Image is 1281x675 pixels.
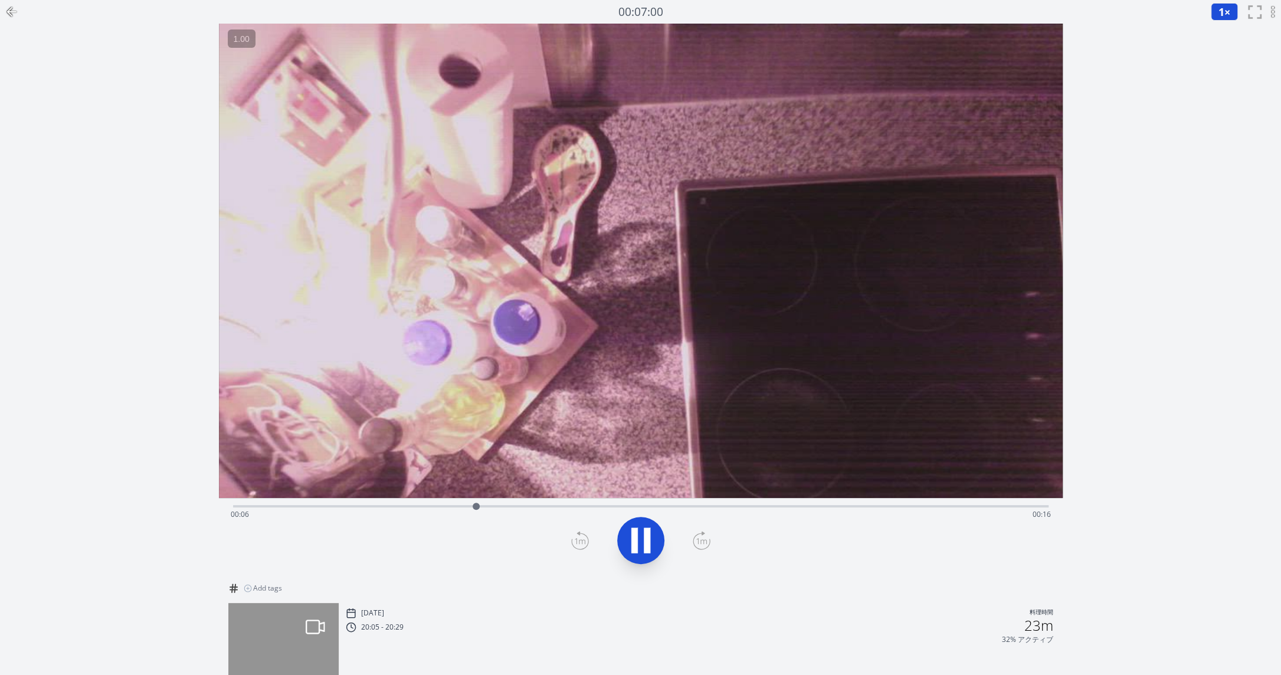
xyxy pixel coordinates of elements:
[1211,3,1238,21] button: 1×
[1024,618,1053,633] h2: 23m
[1218,5,1224,19] span: 1
[253,584,282,593] span: Add tags
[618,4,663,21] a: 00:07:00
[361,622,404,632] p: 20:05 - 20:29
[1002,635,1053,644] p: 32% アクティブ
[1030,608,1053,618] p: 料理時間
[361,608,384,618] p: [DATE]
[231,509,249,519] span: 00:06
[1033,509,1051,519] span: 00:16
[239,579,287,598] button: Add tags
